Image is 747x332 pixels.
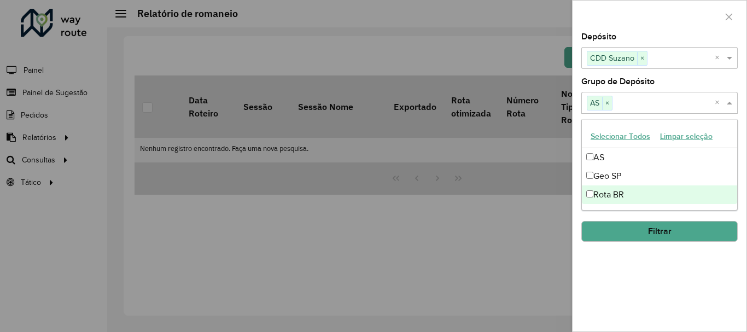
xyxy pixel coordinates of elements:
span: × [602,97,612,110]
span: × [637,52,647,65]
span: Clear all [715,96,724,109]
button: Filtrar [581,221,738,242]
span: Clear all [715,51,724,65]
div: Rota BR [582,185,737,204]
div: AS [582,148,737,167]
span: AS [587,96,602,109]
span: CDD Suzano [587,51,637,65]
ng-dropdown-panel: Options list [581,119,738,211]
div: Geo SP [582,167,737,185]
button: Selecionar Todos [586,128,655,145]
label: Grupo de Depósito [581,75,655,88]
label: Depósito [581,30,616,43]
button: Limpar seleção [655,128,717,145]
